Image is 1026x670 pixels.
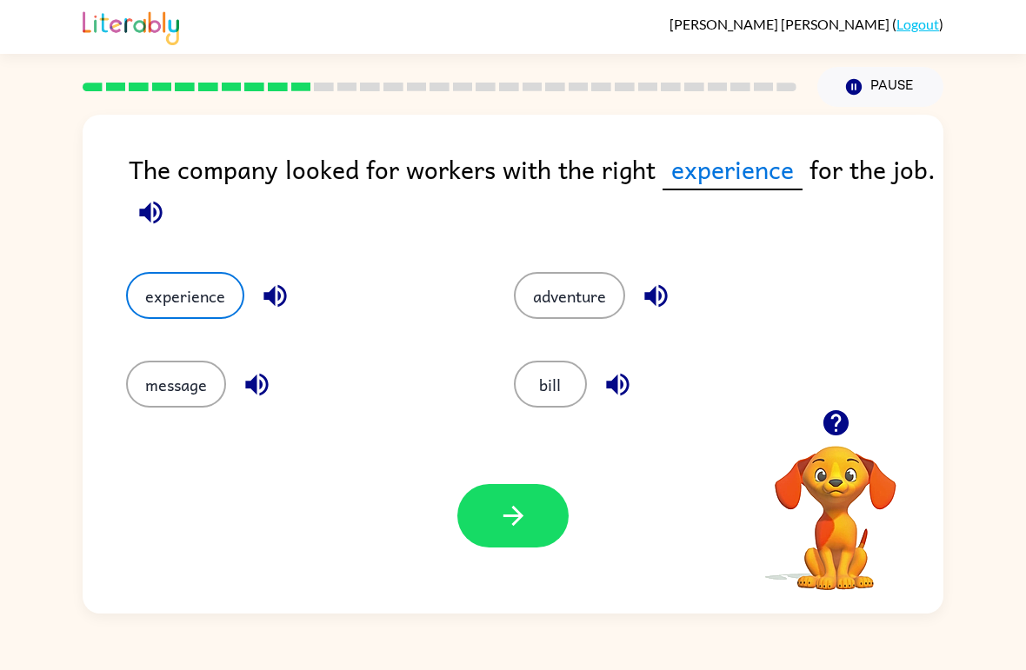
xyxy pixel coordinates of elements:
button: message [126,361,226,408]
button: adventure [514,272,625,319]
video: Your browser must support playing .mp4 files to use Literably. Please try using another browser. [749,419,923,593]
span: experience [663,149,803,190]
span: [PERSON_NAME] [PERSON_NAME] [670,16,892,32]
a: Logout [896,16,939,32]
button: bill [514,361,587,408]
img: Literably [83,7,179,45]
div: ( ) [670,16,943,32]
button: experience [126,272,244,319]
div: The company looked for workers with the right for the job. [129,149,943,237]
button: Pause [817,67,943,107]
